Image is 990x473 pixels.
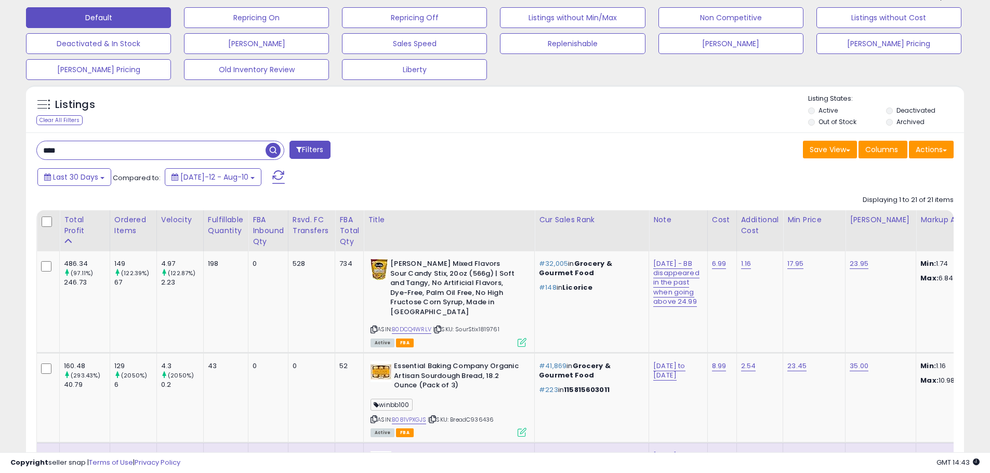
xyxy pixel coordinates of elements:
[850,214,912,225] div: [PERSON_NAME]
[339,259,355,268] div: 734
[371,259,388,280] img: 51JSpmu0jYL._SL40_.jpg
[712,361,727,371] a: 8.99
[55,98,95,112] h5: Listings
[37,168,111,186] button: Last 30 Days
[26,59,171,80] button: [PERSON_NAME] Pricing
[180,172,248,182] span: [DATE]-12 - Aug-10
[168,371,194,380] small: (2050%)
[161,214,199,225] div: Velocity
[539,282,557,292] span: #148
[184,7,329,28] button: Repricing On
[64,259,110,268] div: 486.34
[394,361,520,393] b: Essential Baking Company Organic Artisan Sourdough Bread, 18.2 Ounce (Pack of 3)
[64,380,110,389] div: 40.79
[808,94,964,104] p: Listing States:
[161,259,203,268] div: 4.97
[114,259,156,268] div: 149
[71,269,93,277] small: (97.11%)
[342,7,487,28] button: Repricing Off
[342,59,487,80] button: Liberty
[653,214,703,225] div: Note
[64,361,110,371] div: 160.48
[539,361,641,380] p: in
[920,273,939,283] strong: Max:
[10,457,48,467] strong: Copyright
[161,361,203,371] div: 4.3
[53,172,98,182] span: Last 30 Days
[920,375,939,385] strong: Max:
[539,283,641,292] p: in
[741,361,756,371] a: 2.54
[114,380,156,389] div: 6
[184,59,329,80] button: Old Inventory Review
[658,33,803,54] button: [PERSON_NAME]
[89,457,133,467] a: Terms of Use
[500,33,645,54] button: Replenishable
[293,259,327,268] div: 528
[208,214,244,236] div: Fulfillable Quantity
[26,33,171,54] button: Deactivated & In Stock
[865,144,898,155] span: Columns
[712,259,727,269] a: 6.99
[816,33,961,54] button: [PERSON_NAME] Pricing
[787,259,803,269] a: 17.95
[396,339,414,347] span: FBA
[368,214,530,225] div: Title
[121,371,147,380] small: (2050%)
[896,117,925,126] label: Archived
[787,214,841,225] div: Min Price
[428,415,494,424] span: | SKU: BreadC936436
[253,214,284,247] div: FBA inbound Qty
[909,141,954,158] button: Actions
[64,278,110,287] div: 246.73
[10,458,180,468] div: seller snap | |
[396,428,414,437] span: FBA
[936,457,980,467] span: 2025-09-10 14:43 GMT
[371,259,526,346] div: ASIN:
[293,214,331,236] div: Rsvd. FC Transfers
[114,361,156,371] div: 129
[392,415,426,424] a: B081VPXGJS
[539,361,566,371] span: #41,869
[371,428,394,437] span: All listings currently available for purchase on Amazon
[539,259,612,278] span: Grocery & Gourmet Food
[36,115,83,125] div: Clear All Filters
[114,278,156,287] div: 67
[289,141,330,159] button: Filters
[803,141,857,158] button: Save View
[26,7,171,28] button: Default
[121,269,149,277] small: (122.39%)
[539,214,644,225] div: Cur Sales Rank
[184,33,329,54] button: [PERSON_NAME]
[539,361,611,380] span: Grocery & Gourmet Food
[863,195,954,205] div: Displaying 1 to 21 of 21 items
[539,259,568,268] span: #32,005
[653,259,699,307] a: [DATE] - BB disappeared in the past when going above 24.99
[787,361,807,371] a: 23.45
[539,385,558,395] span: #223
[390,259,517,319] b: [PERSON_NAME] Mixed Flavors Sour Candy Stix, 20oz (566g) | Soft and Tangy, No Artificial Flavors,...
[342,33,487,54] button: Sales Speed
[658,7,803,28] button: Non Competitive
[500,7,645,28] button: Listings without Min/Max
[113,173,161,183] span: Compared to:
[208,361,240,371] div: 43
[371,339,394,347] span: All listings currently available for purchase on Amazon
[920,361,936,371] strong: Min:
[712,214,732,225] div: Cost
[339,361,355,371] div: 52
[816,7,961,28] button: Listings without Cost
[896,106,935,115] label: Deactivated
[539,385,641,395] p: in
[819,106,838,115] label: Active
[371,361,391,382] img: 51j0-+rAaZL._SL40_.jpg
[653,361,685,381] a: [DATE] to [DATE]
[371,361,526,436] div: ASIN:
[339,214,359,247] div: FBA Total Qty
[850,259,868,269] a: 23.95
[539,259,641,278] p: in
[208,259,240,268] div: 198
[850,361,868,371] a: 35.00
[168,269,195,277] small: (122.87%)
[64,214,105,236] div: Total Profit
